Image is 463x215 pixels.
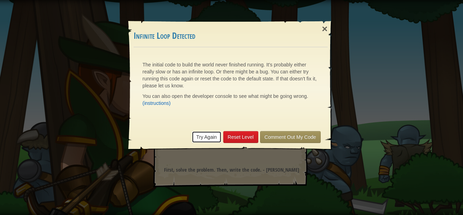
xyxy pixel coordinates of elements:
p: The initial code to build the world never finished running. It's probably either really slow or h... [143,61,319,89]
h3: Infinite Loop Detected [134,31,328,41]
a: Try Again [192,131,222,143]
span: You can also open the developer console to see what might be going wrong. [143,93,308,99]
a: (instructions) [143,100,171,106]
a: Reset Level [223,131,258,143]
a: Comment Out My Code [260,131,321,143]
div: × [316,19,333,39]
